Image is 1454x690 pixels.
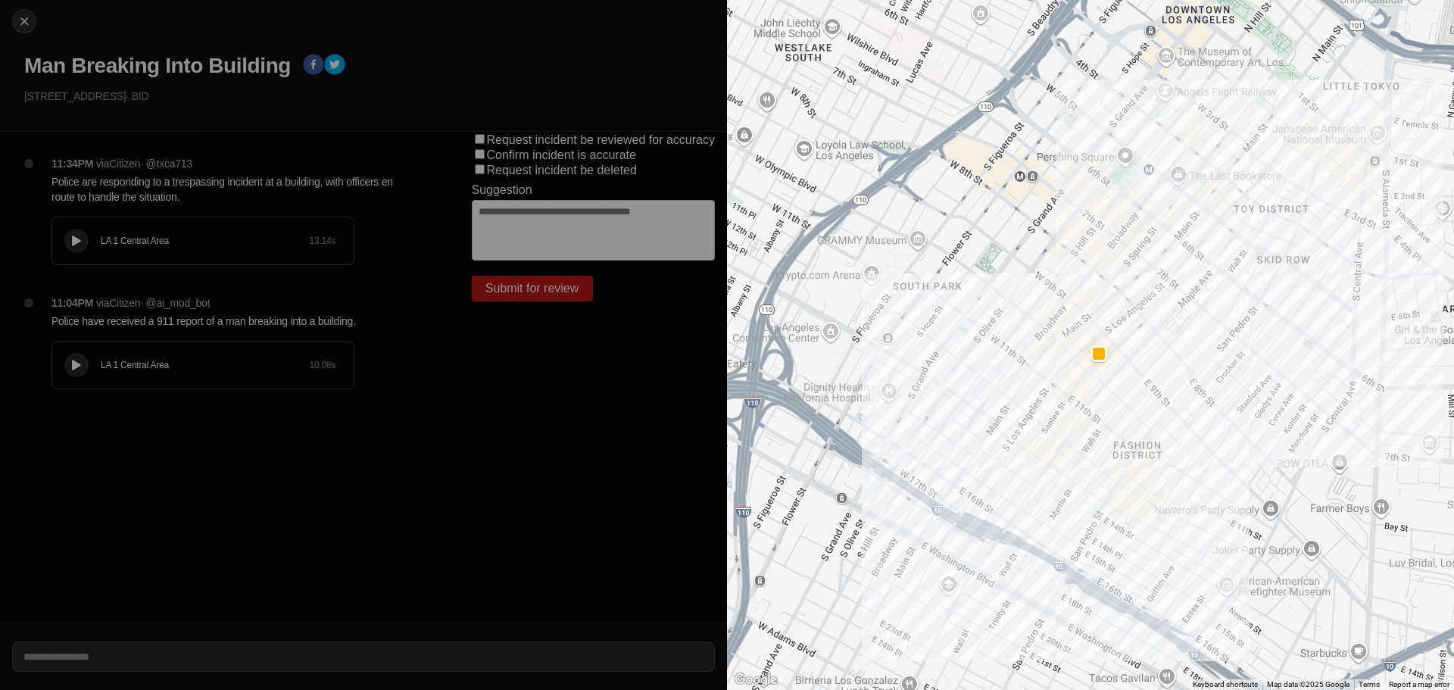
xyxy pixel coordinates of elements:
[487,133,716,146] label: Request incident be reviewed for accuracy
[12,9,36,33] button: cancel
[731,670,781,690] img: Google
[303,54,324,78] button: facebook
[51,156,93,171] p: 11:34PM
[51,174,411,205] p: Police are responding to a trespassing incident at a building, with officers en route to handle t...
[1267,680,1349,688] span: Map data ©2025 Google
[309,235,335,247] div: 13.14 s
[1389,680,1449,688] a: Report a map error
[96,156,192,171] p: via Citizen · @ txca713
[96,295,210,311] p: via Citizen · @ ai_mod_bot
[101,235,309,247] div: LA 1 Central Area
[487,148,636,161] label: Confirm incident is accurate
[1359,680,1380,688] a: Terms
[472,183,532,197] label: Suggestion
[17,14,32,29] img: cancel
[1193,679,1258,690] button: Keyboard shortcuts
[309,359,335,371] div: 10.08 s
[487,164,637,176] label: Request incident be deleted
[101,359,309,371] div: LA 1 Central Area
[731,670,781,690] a: Open this area in Google Maps (opens a new window)
[51,314,411,329] p: Police have received a 911 report of a man breaking into a building.
[324,54,345,78] button: twitter
[24,52,291,80] h1: Man Breaking Into Building
[472,276,593,301] button: Submit for review
[24,89,715,104] p: [STREET_ADDRESS] · BID
[51,295,93,311] p: 11:04PM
